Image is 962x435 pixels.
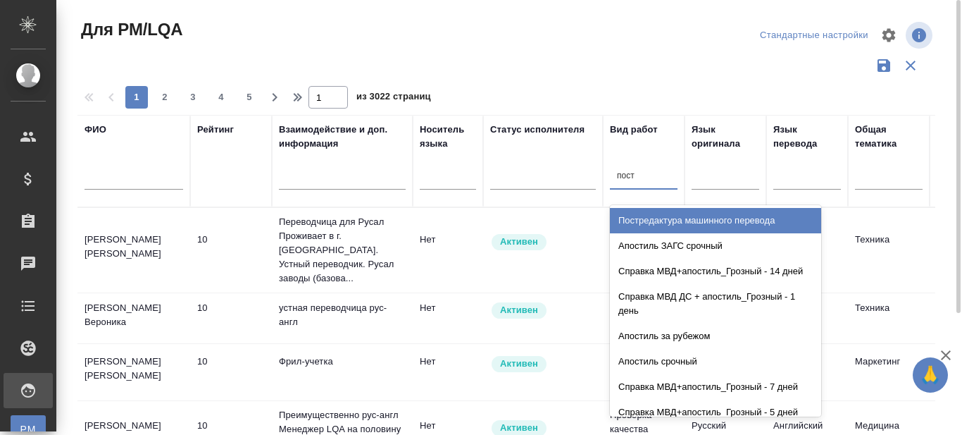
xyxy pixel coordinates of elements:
[610,374,821,400] div: Справка МВД+апостиль_Грозный - 7 дней
[197,355,265,369] div: перевод идеальный/почти идеальный. Ни редактор, ни корректор не нужен
[610,233,821,259] div: Апостиль ЗАГС срочный
[500,421,538,435] p: Активен
[279,215,406,286] p: Переводчица для Русал Проживает в г. [GEOGRAPHIC_DATA]. Устный переводчик. Русал заводы (базова...
[918,360,942,390] span: 🙏
[848,226,930,275] td: Техника
[610,259,821,284] div: Справка МВД+апостиль_Грозный - 14 дней
[210,90,232,104] span: 4
[413,226,483,275] td: Нет
[197,419,265,433] div: перевод идеальный/почти идеальный. Ни редактор, ни корректор не нужен
[197,233,265,247] div: перевод идеальный/почти идеальный. Ни редактор, ни корректор не нужен
[610,400,821,425] div: Справка МВД+апостиль_Грозный - 5 дней
[420,123,476,151] div: Носитель языка
[848,348,930,397] td: Маркетинг
[610,349,821,374] div: Апостиль срочный
[500,235,538,249] p: Активен
[500,303,538,317] p: Активен
[197,301,265,315] div: перевод идеальный/почти идеальный. Ни редактор, ни корректор не нужен
[773,123,841,151] div: Язык перевода
[77,294,190,343] td: [PERSON_NAME] Вероника
[77,18,182,41] span: Для PM/LQA
[610,208,821,233] div: Постредактура машинного перевода
[210,86,232,109] button: 4
[603,226,685,275] td: Последовательный перевод
[413,348,483,397] td: Нет
[913,357,948,393] button: 🙏
[182,86,204,109] button: 3
[897,52,924,79] button: Сбросить фильтры
[603,294,685,343] td: Синхронный перевод
[85,123,106,137] div: ФИО
[154,86,176,109] button: 2
[279,123,406,151] div: Взаимодействие и доп. информация
[872,18,906,52] span: Настроить таблицу
[610,324,821,349] div: Апостиль за рубежом
[855,123,923,151] div: Общая тематика
[692,123,759,151] div: Язык оригинала
[154,90,176,104] span: 2
[848,294,930,343] td: Техника
[413,294,483,343] td: Нет
[603,344,685,400] td: Постредактура машинного перевода
[870,52,897,79] button: Сохранить фильтры
[77,226,190,275] td: [PERSON_NAME] [PERSON_NAME]
[356,88,431,109] span: из 3022 страниц
[610,284,821,324] div: Справка МВД ДС + апостиль_Грозный - 1 день
[490,233,596,252] div: Рядовой исполнитель: назначай с учетом рейтинга
[197,123,234,137] div: Рейтинг
[77,348,190,397] td: [PERSON_NAME] [PERSON_NAME]
[756,25,872,47] div: split button
[610,123,658,137] div: Вид работ
[279,301,406,329] p: устная переводчица рус-англ
[238,90,261,104] span: 5
[500,357,538,371] p: Активен
[490,123,585,137] div: Статус исполнителя
[182,90,204,104] span: 3
[238,86,261,109] button: 5
[279,355,406,369] p: Фрил-учетка
[490,301,596,320] div: Рядовой исполнитель: назначай с учетом рейтинга
[906,22,935,49] span: Посмотреть информацию
[490,355,596,374] div: Рядовой исполнитель: назначай с учетом рейтинга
